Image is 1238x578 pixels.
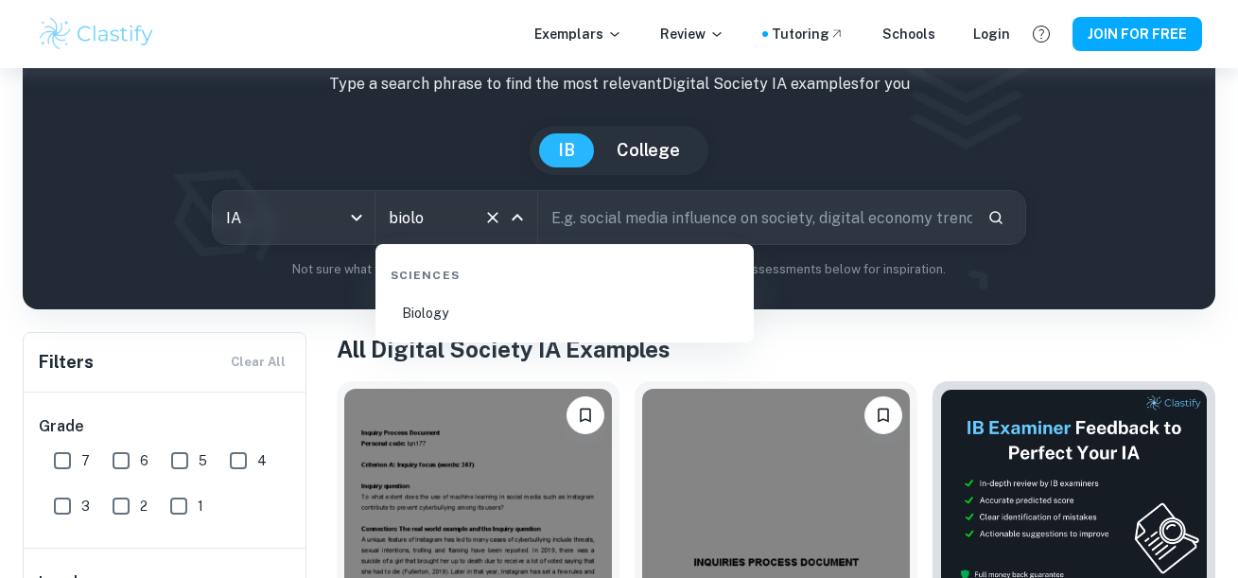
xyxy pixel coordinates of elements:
span: 7 [81,450,90,471]
a: Login [973,24,1010,44]
span: 1 [198,496,203,517]
input: E.g. social media influence on society, digital economy trends, cybersecurity issues... [538,191,972,244]
button: Please log in to bookmark exemplars [864,396,902,434]
button: College [598,133,699,167]
span: 2 [140,496,148,517]
h1: All Digital Society IA Examples [337,332,1215,366]
span: 6 [140,450,148,471]
button: Clear [480,204,506,231]
p: Exemplars [534,24,622,44]
span: 4 [257,450,267,471]
p: Type a search phrase to find the most relevant Digital Society IA examples for you [38,73,1200,96]
button: Search [980,201,1012,234]
div: IA [213,191,375,244]
button: Help and Feedback [1025,18,1057,50]
h6: Filters [39,349,94,376]
button: IB [539,133,594,167]
span: 3 [81,496,90,517]
div: Sciences [383,252,746,291]
p: Review [660,24,724,44]
li: Biology [383,291,746,335]
p: Not sure what to search for? You can always look through our example Internal Assessments below f... [38,260,1200,279]
h6: Grade [39,415,292,438]
a: Schools [882,24,935,44]
button: Close [504,204,531,231]
img: Clastify logo [37,15,157,53]
a: Tutoring [772,24,845,44]
button: JOIN FOR FREE [1072,17,1202,51]
button: Please log in to bookmark exemplars [567,396,604,434]
span: 5 [199,450,207,471]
